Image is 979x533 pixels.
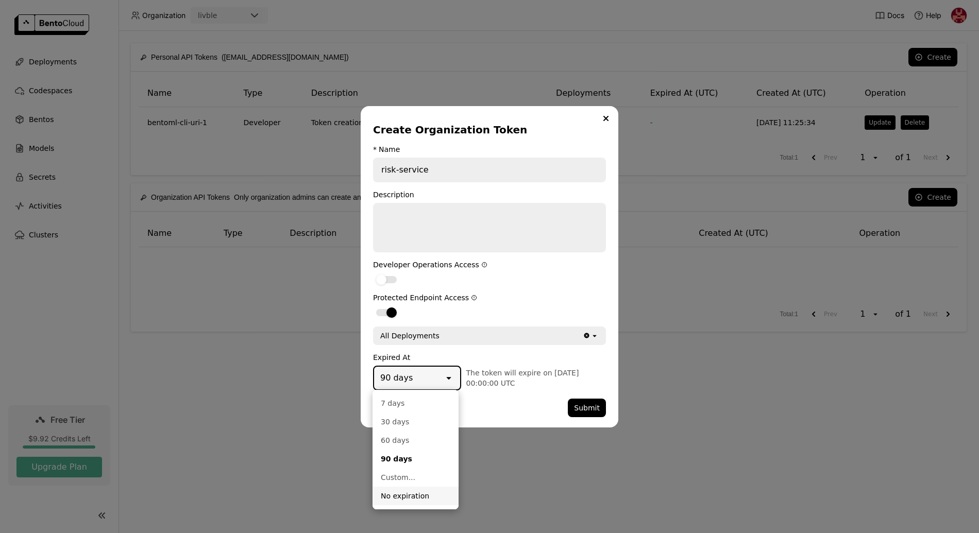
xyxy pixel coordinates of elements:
div: Protected Endpoint Access [373,294,606,302]
ul: Menu [373,390,459,509]
div: 30 days [381,417,450,427]
svg: open [590,332,599,340]
div: Create Organization Token [373,123,602,137]
div: Description [373,191,606,199]
input: Selected All Deployments. [441,331,442,341]
div: 7 days [381,398,450,408]
div: 60 days [381,435,450,445]
div: Developer Operations Access [373,261,606,269]
svg: Clear value [583,332,590,339]
button: Submit [568,399,606,417]
button: Close [600,112,612,125]
div: Expired At [373,353,606,362]
div: Custom... [381,472,450,483]
span: The token will expire on [DATE] 00:00:00 UTC [466,369,579,387]
div: No expiration [381,491,450,501]
div: All Deployments [380,331,440,341]
svg: open [444,373,454,383]
div: dialog [361,106,618,427]
div: 90 days [380,372,413,384]
div: Name [379,145,400,153]
div: 90 days [381,454,450,464]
